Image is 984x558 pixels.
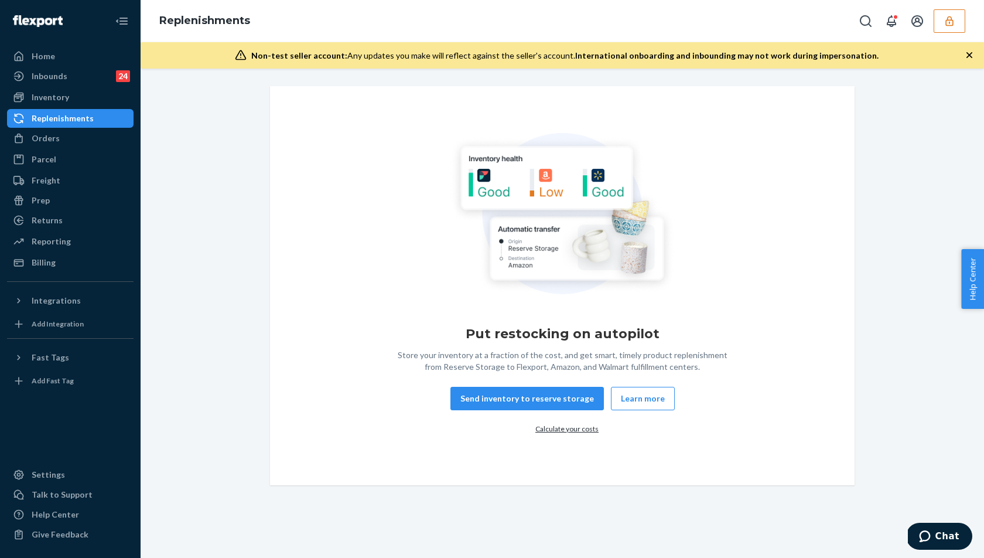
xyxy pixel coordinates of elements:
[110,9,134,33] button: Close Navigation
[7,88,134,107] a: Inventory
[150,4,259,38] ol: breadcrumbs
[32,257,56,268] div: Billing
[7,315,134,334] a: Add Integration
[251,50,347,60] span: Non-test seller account:
[908,523,972,552] iframe: Opens a widget where you can chat to one of our agents
[7,485,134,504] button: Talk to Support
[116,70,130,82] div: 24
[7,150,134,169] a: Parcel
[466,325,660,343] h1: Put restocking on autopilot
[32,319,84,329] div: Add Integration
[32,215,63,226] div: Returns
[32,195,50,206] div: Prep
[32,236,71,247] div: Reporting
[159,14,250,27] a: Replenishments
[32,509,79,520] div: Help Center
[575,50,879,60] span: International onboarding and inbounding may not work during impersonation.
[854,9,877,33] button: Open Search Box
[392,349,732,373] div: Store your inventory at a fraction of the cost, and get smart, timely product replenishment from ...
[7,232,134,251] a: Reporting
[7,348,134,367] button: Fast Tags
[32,175,60,186] div: Freight
[7,372,134,390] a: Add Fast Tag
[251,50,879,62] div: Any updates you make will reflect against the seller's account.
[7,191,134,210] a: Prep
[32,132,60,144] div: Orders
[7,47,134,66] a: Home
[450,387,604,410] button: Send inventory to reserve storage
[880,9,903,33] button: Open notifications
[7,291,134,310] button: Integrations
[7,253,134,272] a: Billing
[32,469,65,481] div: Settings
[32,295,81,307] div: Integrations
[7,525,134,544] button: Give Feedback
[32,352,69,363] div: Fast Tags
[7,67,134,86] a: Inbounds24
[7,211,134,230] a: Returns
[32,91,69,103] div: Inventory
[535,424,599,433] a: Calculate your costs
[32,376,74,386] div: Add Fast Tag
[961,249,984,309] button: Help Center
[449,133,675,299] img: Empty list
[7,465,134,484] a: Settings
[611,387,675,410] button: Learn more
[32,113,94,124] div: Replenishments
[13,15,63,27] img: Flexport logo
[32,489,93,501] div: Talk to Support
[7,171,134,190] a: Freight
[32,529,88,540] div: Give Feedback
[7,505,134,524] a: Help Center
[7,109,134,128] a: Replenishments
[32,154,56,165] div: Parcel
[7,129,134,148] a: Orders
[906,9,929,33] button: Open account menu
[32,70,67,82] div: Inbounds
[32,50,55,62] div: Home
